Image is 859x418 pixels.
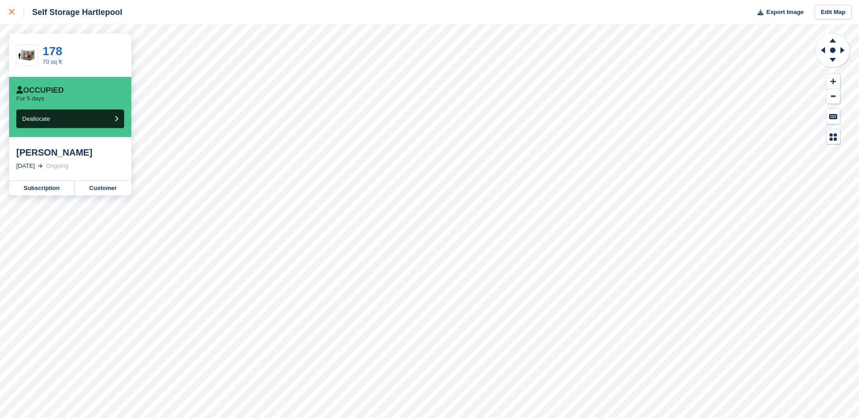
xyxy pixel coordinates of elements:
[826,74,840,89] button: Zoom In
[766,8,803,17] span: Export Image
[24,7,122,18] div: Self Storage Hartlepool
[16,109,124,128] button: Deallocate
[826,89,840,104] button: Zoom Out
[16,95,44,102] p: For 5 days
[16,86,64,95] div: Occupied
[16,161,35,171] div: [DATE]
[16,147,124,158] div: [PERSON_NAME]
[826,109,840,124] button: Keyboard Shortcuts
[75,181,131,195] a: Customer
[9,181,75,195] a: Subscription
[815,5,852,20] a: Edit Map
[43,44,62,58] a: 178
[17,47,38,63] img: 64-sqft-unit%20(1).jpg
[46,161,68,171] div: Ongoing
[826,129,840,144] button: Map Legend
[22,115,50,122] span: Deallocate
[38,164,43,168] img: arrow-right-light-icn-cde0832a797a2874e46488d9cf13f60e5c3a73dbe684e267c42b8395dfbc2abf.svg
[752,5,804,20] button: Export Image
[43,58,62,65] a: 70 sq ft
